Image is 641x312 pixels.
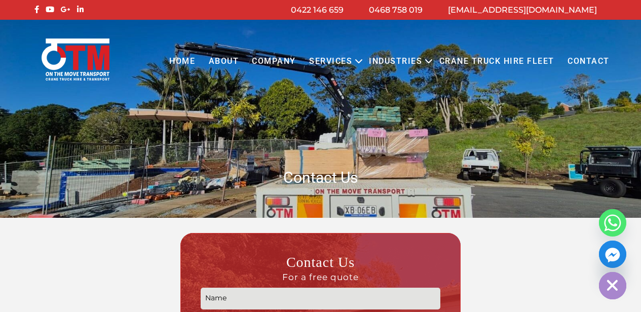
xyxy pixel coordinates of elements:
a: Contact [561,48,616,75]
a: Services [303,48,359,75]
img: Otmtransport [40,37,111,82]
a: 0422 146 659 [291,5,344,15]
input: Name [201,288,440,309]
a: 0468 758 019 [369,5,423,15]
a: About [202,48,245,75]
a: Industries [362,48,429,75]
a: COMPANY [245,48,303,75]
a: [EMAIL_ADDRESS][DOMAIN_NAME] [448,5,597,15]
a: Facebook_Messenger [599,241,626,268]
a: Crane Truck Hire Fleet [432,48,560,75]
span: For a free quote [201,271,440,283]
a: Home [163,48,202,75]
h1: Contact Us [32,168,610,187]
h3: Contact Us [201,253,440,283]
a: Whatsapp [599,209,626,237]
